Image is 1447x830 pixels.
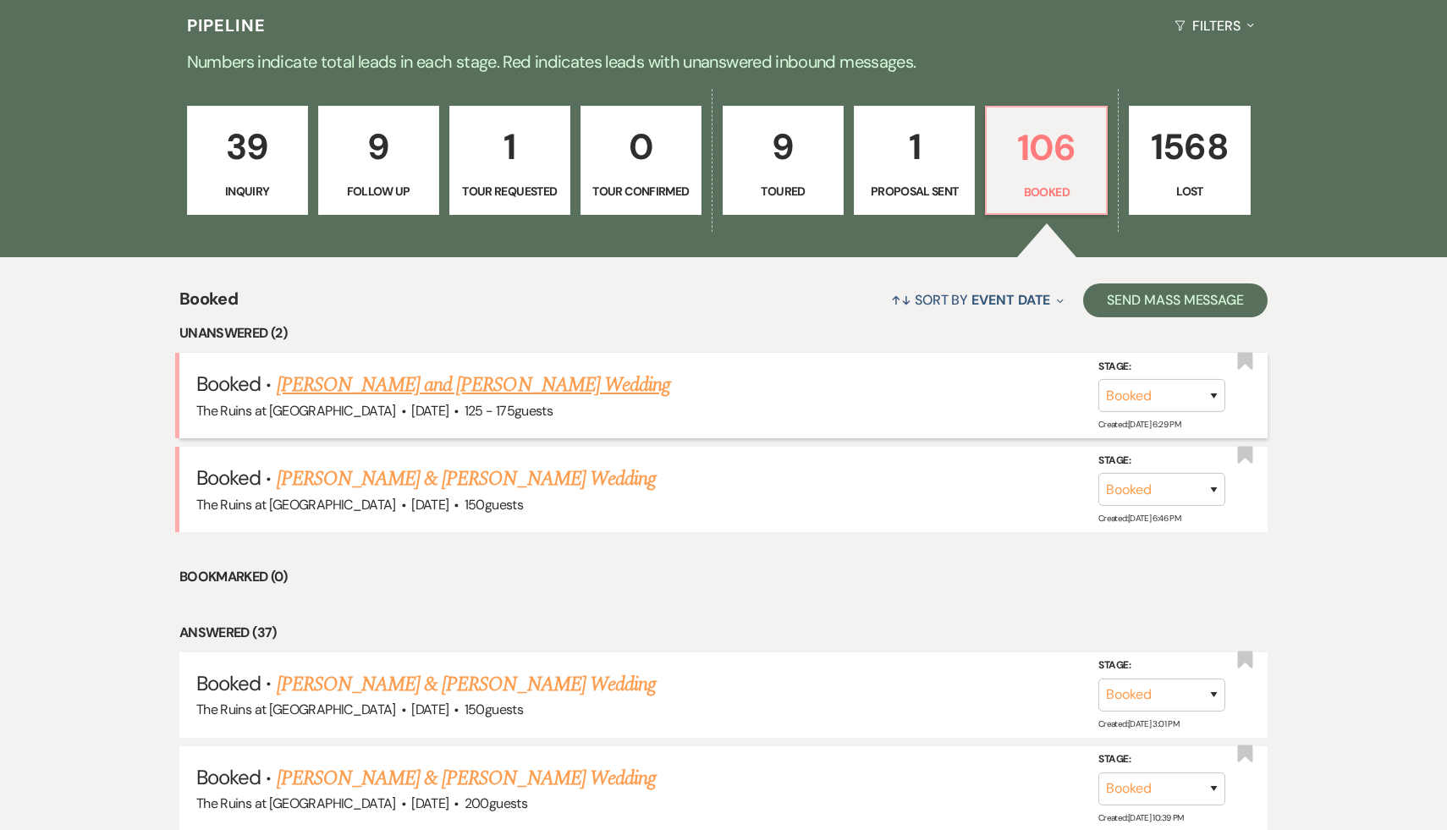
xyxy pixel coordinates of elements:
p: Booked [997,183,1096,201]
p: 9 [329,118,428,175]
span: 150 guests [465,701,523,718]
label: Stage: [1098,657,1225,675]
span: Event Date [971,291,1050,309]
a: 1Proposal Sent [854,106,975,216]
a: [PERSON_NAME] and [PERSON_NAME] Wedding [277,370,671,400]
label: Stage: [1098,452,1225,470]
a: 106Booked [985,106,1108,216]
button: Filters [1168,3,1260,48]
span: Created: [DATE] 6:29 PM [1098,419,1180,430]
span: [DATE] [411,402,448,420]
span: Created: [DATE] 6:46 PM [1098,513,1180,524]
p: Tour Confirmed [591,182,690,201]
span: [DATE] [411,496,448,514]
p: Inquiry [198,182,297,201]
label: Stage: [1098,750,1225,769]
p: 0 [591,118,690,175]
li: Answered (37) [179,622,1268,644]
span: Booked [196,371,261,397]
p: Toured [734,182,833,201]
span: The Ruins at [GEOGRAPHIC_DATA] [196,496,396,514]
span: ↑↓ [891,291,911,309]
p: Proposal Sent [865,182,964,201]
label: Stage: [1098,357,1225,376]
span: [DATE] [411,701,448,718]
span: The Ruins at [GEOGRAPHIC_DATA] [196,402,396,420]
li: Unanswered (2) [179,322,1268,344]
p: 106 [997,119,1096,176]
p: Follow Up [329,182,428,201]
a: 9Toured [723,106,844,216]
a: 1Tour Requested [449,106,570,216]
li: Bookmarked (0) [179,566,1268,588]
a: 1568Lost [1129,106,1250,216]
a: [PERSON_NAME] & [PERSON_NAME] Wedding [277,763,656,794]
span: Booked [179,286,238,322]
a: 9Follow Up [318,106,439,216]
span: 125 - 175 guests [465,402,553,420]
a: [PERSON_NAME] & [PERSON_NAME] Wedding [277,464,656,494]
span: Booked [196,464,261,491]
span: The Ruins at [GEOGRAPHIC_DATA] [196,794,396,812]
a: 0Tour Confirmed [580,106,701,216]
p: 9 [734,118,833,175]
span: Created: [DATE] 3:01 PM [1098,718,1179,729]
a: 39Inquiry [187,106,308,216]
span: 150 guests [465,496,523,514]
span: Booked [196,670,261,696]
h3: Pipeline [187,14,267,37]
p: 1 [865,118,964,175]
span: The Ruins at [GEOGRAPHIC_DATA] [196,701,396,718]
p: Numbers indicate total leads in each stage. Red indicates leads with unanswered inbound messages. [114,48,1333,75]
p: Tour Requested [460,182,559,201]
span: Booked [196,764,261,790]
button: Sort By Event Date [884,278,1070,322]
a: [PERSON_NAME] & [PERSON_NAME] Wedding [277,669,656,700]
p: 1 [460,118,559,175]
p: Lost [1140,182,1239,201]
button: Send Mass Message [1083,283,1268,317]
p: 39 [198,118,297,175]
span: [DATE] [411,794,448,812]
span: 200 guests [465,794,527,812]
p: 1568 [1140,118,1239,175]
span: Created: [DATE] 10:39 PM [1098,812,1183,823]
